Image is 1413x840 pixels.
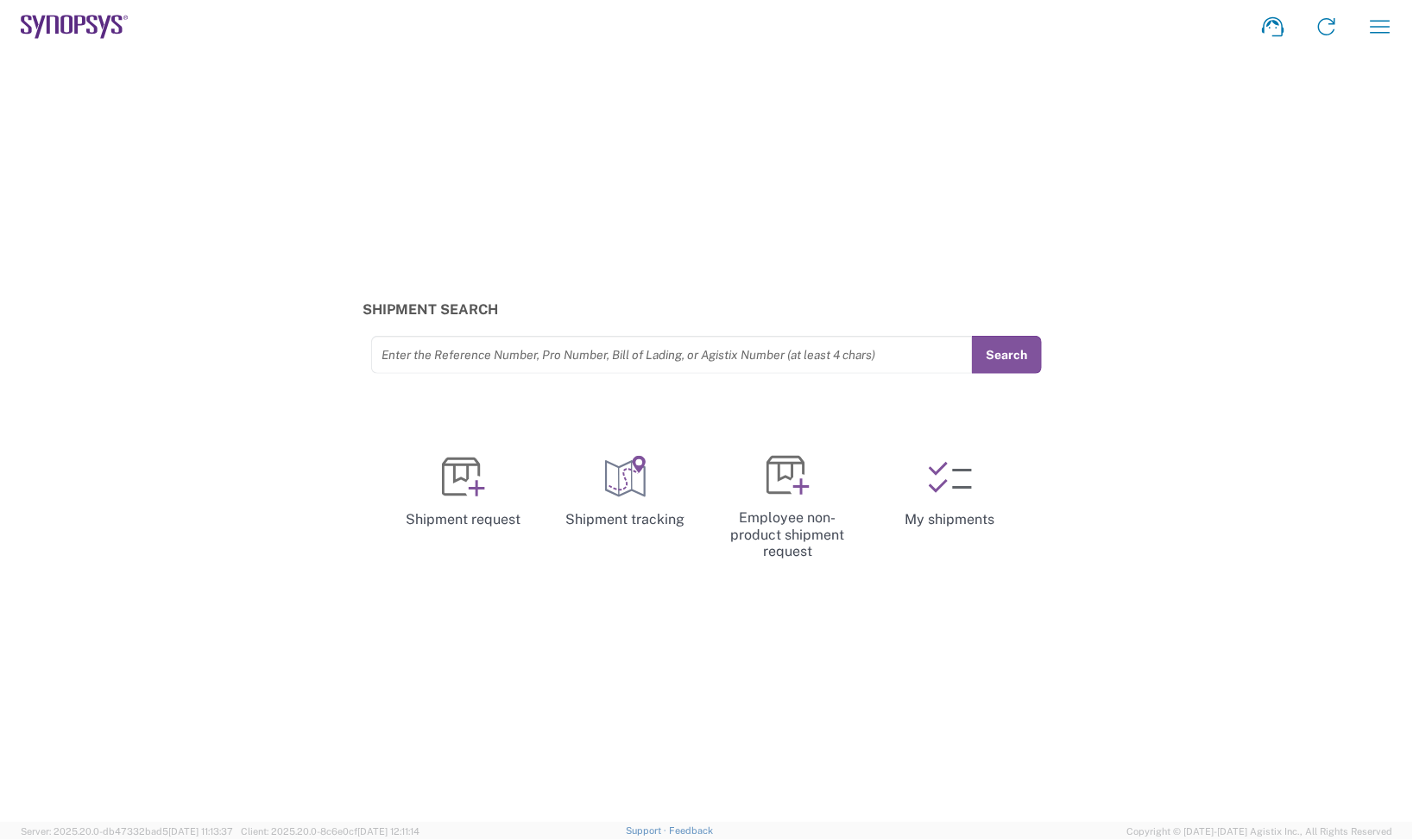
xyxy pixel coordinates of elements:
[363,301,1051,318] h3: Shipment Search
[168,826,233,837] span: [DATE] 11:13:37
[714,440,862,574] a: Employee non-product shipment request
[1126,824,1392,839] span: Copyright © [DATE]-[DATE] Agistix Inc., All Rights Reserved
[552,440,700,544] a: Shipment tracking
[669,825,713,836] a: Feedback
[357,826,419,837] span: [DATE] 12:11:14
[972,336,1042,374] button: Search
[241,826,419,837] span: Client: 2025.20.0-8c6e0cf
[626,825,669,836] a: Support
[21,826,233,837] span: Server: 2025.20.0-db47332bad5
[876,440,1025,544] a: My shipments
[389,440,538,544] a: Shipment request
